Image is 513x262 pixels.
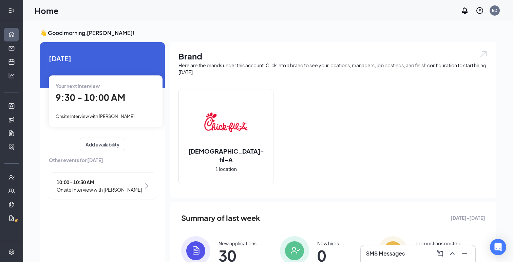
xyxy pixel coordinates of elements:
div: Here are the brands under this account. Click into a brand to see your locations, managers, job p... [178,62,488,75]
span: Summary of last week [181,212,260,224]
svg: Settings [8,248,15,255]
h2: [DEMOGRAPHIC_DATA]-fil-A [179,147,273,164]
img: open.6027fd2a22e1237b5b06.svg [479,50,488,58]
div: New applications [218,240,256,247]
h1: Brand [178,50,488,62]
span: [DATE] - [DATE] [451,214,485,222]
div: Open Intercom Messenger [490,239,506,255]
h3: 👋 Good morning, [PERSON_NAME] ! [40,29,496,37]
span: 0 [317,249,339,262]
div: Job postings posted [416,240,460,247]
h3: SMS Messages [366,250,405,257]
span: 9:30 - 10:00 AM [56,92,125,103]
svg: Expand [8,7,15,14]
button: ChevronUp [447,248,458,259]
span: Other events for [DATE] [49,156,156,164]
svg: Minimize [460,249,469,258]
svg: ChevronUp [448,249,456,258]
span: Your next interview [56,83,100,89]
svg: ComposeMessage [436,249,444,258]
span: [DATE] [49,53,156,64]
span: 10:00 - 10:30 AM [57,178,142,186]
span: Onsite Interview with [PERSON_NAME] [56,113,135,119]
div: New hires [317,240,339,247]
span: 30 [218,249,256,262]
svg: UserCheck [8,174,15,181]
span: Onsite Interview with [PERSON_NAME] [57,186,142,193]
svg: Analysis [8,72,15,79]
button: Minimize [459,248,470,259]
svg: QuestionInfo [476,6,484,15]
svg: Notifications [461,6,469,15]
div: ED [492,7,497,13]
button: Add availability [80,138,125,151]
img: Chick-fil-A [204,101,248,144]
span: 1 location [215,165,237,173]
h1: Home [35,5,59,16]
button: ComposeMessage [435,248,445,259]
